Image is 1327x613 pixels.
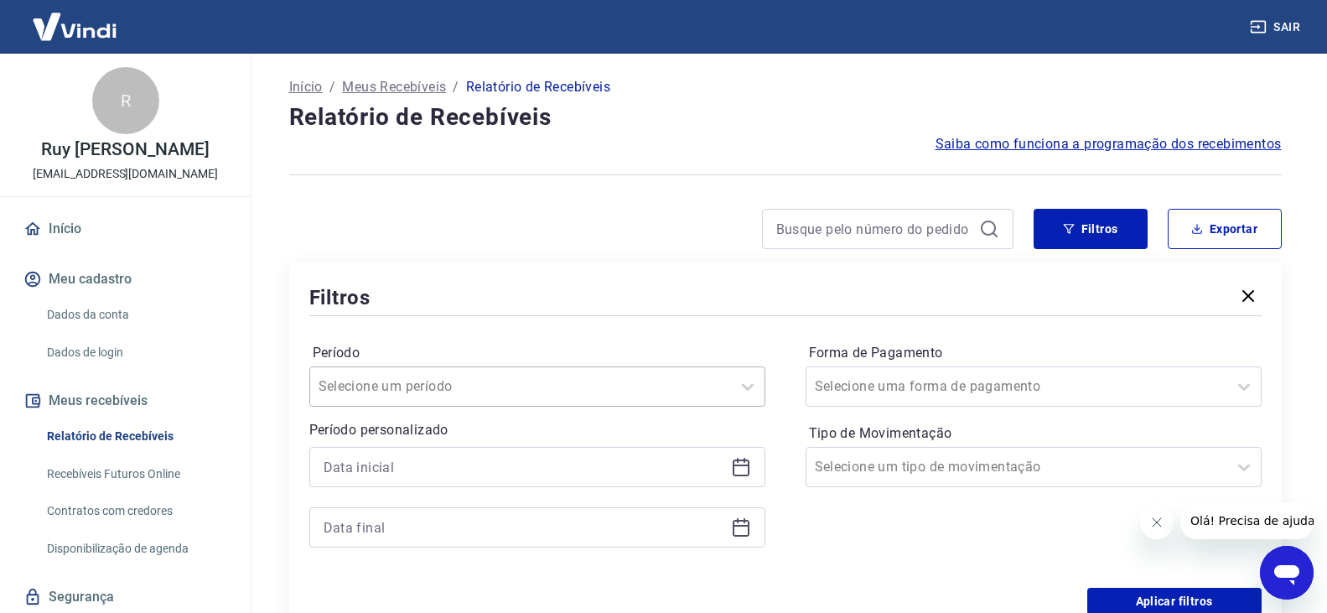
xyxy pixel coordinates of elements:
a: Relatório de Recebíveis [40,419,231,454]
span: Olá! Precisa de ajuda? [10,12,141,25]
label: Período [313,343,762,363]
iframe: Fechar mensagem [1140,506,1174,539]
div: R [92,67,159,134]
input: Data final [324,515,724,540]
a: Início [289,77,323,97]
a: Disponibilização de agenda [40,532,231,566]
p: / [453,77,459,97]
iframe: Botão para abrir a janela de mensagens [1260,546,1314,600]
button: Sair [1247,12,1307,43]
h4: Relatório de Recebíveis [289,101,1282,134]
p: / [329,77,335,97]
p: Ruy [PERSON_NAME] [41,141,209,158]
label: Forma de Pagamento [809,343,1258,363]
iframe: Mensagem da empresa [1180,502,1314,539]
img: Vindi [20,1,129,52]
input: Busque pelo número do pedido [776,216,972,242]
a: Saiba como funciona a programação dos recebimentos [936,134,1282,154]
a: Dados de login [40,335,231,370]
p: Período personalizado [309,420,765,440]
a: Recebíveis Futuros Online [40,457,231,491]
a: Meus Recebíveis [342,77,446,97]
a: Contratos com credores [40,494,231,528]
a: Dados da conta [40,298,231,332]
button: Meu cadastro [20,261,231,298]
input: Data inicial [324,455,724,480]
h5: Filtros [309,284,371,311]
p: [EMAIL_ADDRESS][DOMAIN_NAME] [33,165,218,183]
a: Início [20,210,231,247]
button: Meus recebíveis [20,382,231,419]
label: Tipo de Movimentação [809,423,1258,444]
button: Filtros [1034,209,1148,249]
p: Relatório de Recebíveis [466,77,610,97]
button: Exportar [1168,209,1282,249]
